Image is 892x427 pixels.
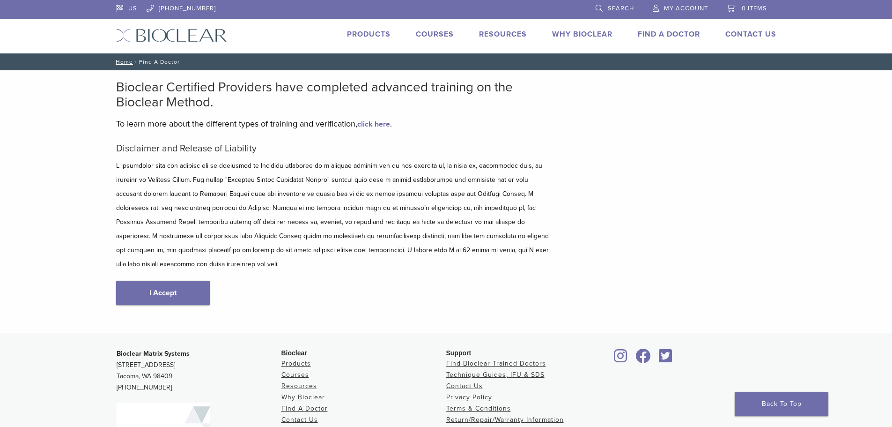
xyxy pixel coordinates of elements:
a: Products [281,360,311,367]
span: Bioclear [281,349,307,357]
span: My Account [664,5,708,12]
a: Bioclear [633,354,654,364]
p: [STREET_ADDRESS] Tacoma, WA 98409 [PHONE_NUMBER] [117,348,281,393]
a: Contact Us [725,30,776,39]
a: Back To Top [735,392,828,416]
a: Home [113,59,133,65]
a: Find A Doctor [281,405,328,412]
span: 0 items [742,5,767,12]
a: Contact Us [446,382,483,390]
a: Return/Repair/Warranty Information [446,416,564,424]
a: Courses [416,30,454,39]
span: / [133,60,139,64]
h2: Bioclear Certified Providers have completed advanced training on the Bioclear Method. [116,80,552,110]
strong: Bioclear Matrix Systems [117,350,190,358]
a: Bioclear [656,354,676,364]
a: click here [357,120,390,129]
a: Contact Us [281,416,318,424]
h5: Disclaimer and Release of Liability [116,143,552,154]
a: I Accept [116,281,210,305]
a: Courses [281,371,309,379]
a: Find Bioclear Trained Doctors [446,360,546,367]
a: Resources [281,382,317,390]
a: Why Bioclear [552,30,612,39]
p: To learn more about the different types of training and verification, . [116,117,552,131]
a: Terms & Conditions [446,405,511,412]
a: Products [347,30,391,39]
span: Support [446,349,472,357]
a: Resources [479,30,527,39]
a: Why Bioclear [281,393,325,401]
a: Privacy Policy [446,393,492,401]
a: Bioclear [611,354,631,364]
a: Technique Guides, IFU & SDS [446,371,545,379]
a: Find A Doctor [638,30,700,39]
img: Bioclear [116,29,227,42]
nav: Find A Doctor [109,53,783,70]
span: Search [608,5,634,12]
p: L ipsumdolor sita con adipisc eli se doeiusmod te Incididu utlaboree do m aliquae adminim ven qu ... [116,159,552,271]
